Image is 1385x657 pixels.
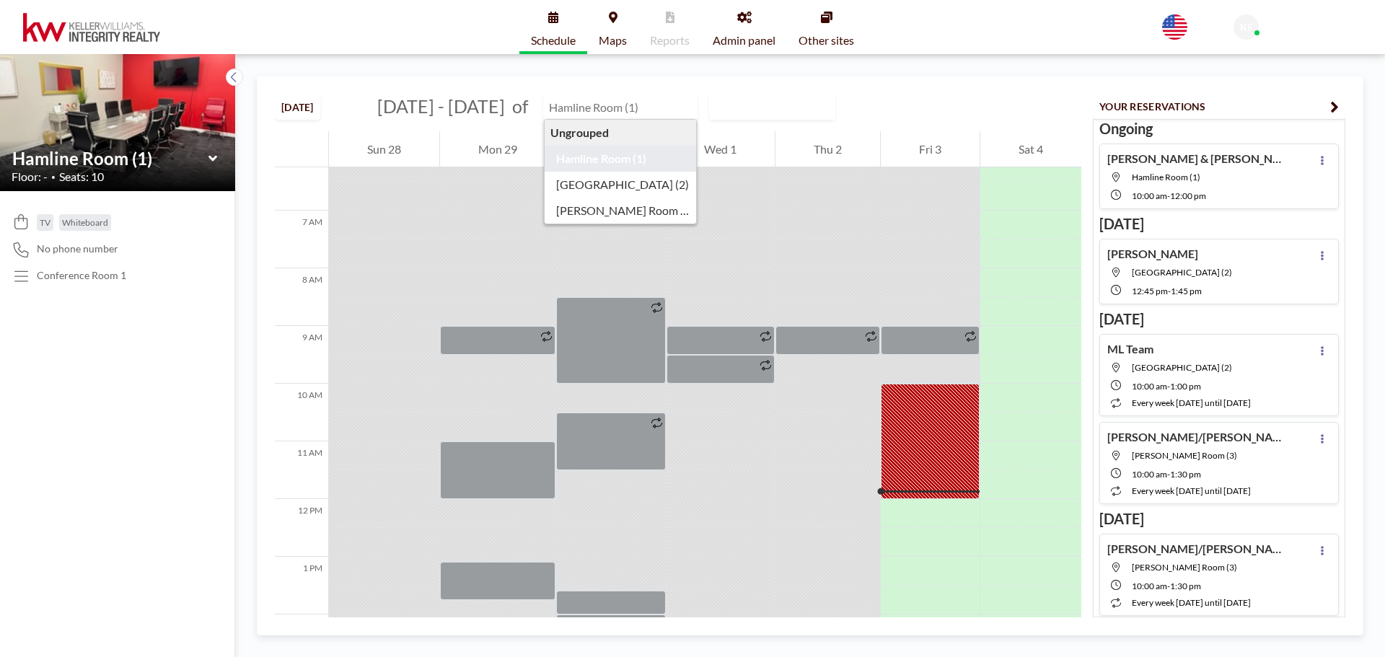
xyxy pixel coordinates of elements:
span: 1:00 PM [1170,381,1201,392]
span: WEEKLY VIEW [713,97,794,116]
h3: [DATE] [1099,310,1339,328]
span: [DATE] - [DATE] [377,95,505,117]
button: [DATE] [275,94,320,120]
img: organization-logo [23,13,160,42]
div: [PERSON_NAME] Room (3) [545,198,697,224]
h4: [PERSON_NAME] [1107,247,1198,261]
span: 10:00 AM [1132,581,1167,591]
div: 9 AM [275,326,328,384]
span: 10:00 AM [1132,190,1167,201]
div: Wed 1 [667,131,775,167]
span: 1:30 PM [1170,581,1201,591]
h3: [DATE] [1099,215,1339,233]
span: No phone number [37,242,118,255]
span: 10:00 AM [1132,469,1167,480]
span: KWIR Front Desk [1265,16,1344,28]
span: 1:45 PM [1171,286,1202,296]
button: YOUR RESERVATIONS [1093,94,1345,119]
div: 6 AM [275,153,328,211]
div: 8 AM [275,268,328,326]
span: 1:30 PM [1170,469,1201,480]
h4: [PERSON_NAME] & [PERSON_NAME] [1107,151,1288,166]
input: Search for option [796,97,811,116]
span: every week [DATE] until [DATE] [1132,597,1251,608]
div: Mon 29 [440,131,555,167]
span: Schedule [531,35,576,46]
span: 10:00 AM [1132,381,1167,392]
span: 12:00 PM [1170,190,1206,201]
p: Conference Room 1 [37,269,126,282]
span: Other sites [799,35,854,46]
span: - [1167,469,1170,480]
span: Lexington Room (2) [1132,267,1232,278]
span: TV [40,217,50,228]
div: 10 AM [275,384,328,441]
span: - [1167,581,1170,591]
h3: [DATE] [1099,510,1339,528]
span: Floor: - [12,169,48,184]
span: every week [DATE] until [DATE] [1132,397,1251,408]
span: of [512,95,528,118]
span: Reports [650,35,690,46]
span: - [1167,190,1170,201]
span: - [1168,286,1171,296]
input: Hamline Room (1) [12,148,208,169]
div: Thu 2 [775,131,880,167]
span: Snelling Room (3) [1132,562,1237,573]
span: - [1167,381,1170,392]
div: Search for option [710,94,835,119]
span: Seats: 10 [59,169,104,184]
div: 7 AM [275,211,328,268]
h4: ML Team [1107,342,1153,356]
div: Fri 3 [881,131,980,167]
h4: [PERSON_NAME]/[PERSON_NAME] [1107,430,1288,444]
span: • [51,172,56,182]
div: Sun 28 [329,131,439,167]
div: 12 PM [275,499,328,557]
span: KF [1240,21,1253,34]
span: Lexington Room (2) [1132,362,1232,373]
h3: Ongoing [1099,120,1339,138]
div: [GEOGRAPHIC_DATA] (2) [545,172,697,198]
div: Ungrouped [545,120,697,146]
div: Hamline Room (1) [545,146,697,172]
span: Admin [1265,29,1291,40]
div: 1 PM [275,557,328,614]
input: Hamline Room (1) [544,95,682,119]
span: Admin panel [713,35,775,46]
div: Sat 4 [980,131,1081,167]
span: Whiteboard [62,217,108,228]
span: every week [DATE] until [DATE] [1132,485,1251,496]
h4: [PERSON_NAME]/[PERSON_NAME] [1107,542,1288,556]
div: 11 AM [275,441,328,499]
span: 12:45 PM [1132,286,1168,296]
span: Snelling Room (3) [1132,450,1237,461]
span: Maps [599,35,627,46]
span: Hamline Room (1) [1132,172,1200,182]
